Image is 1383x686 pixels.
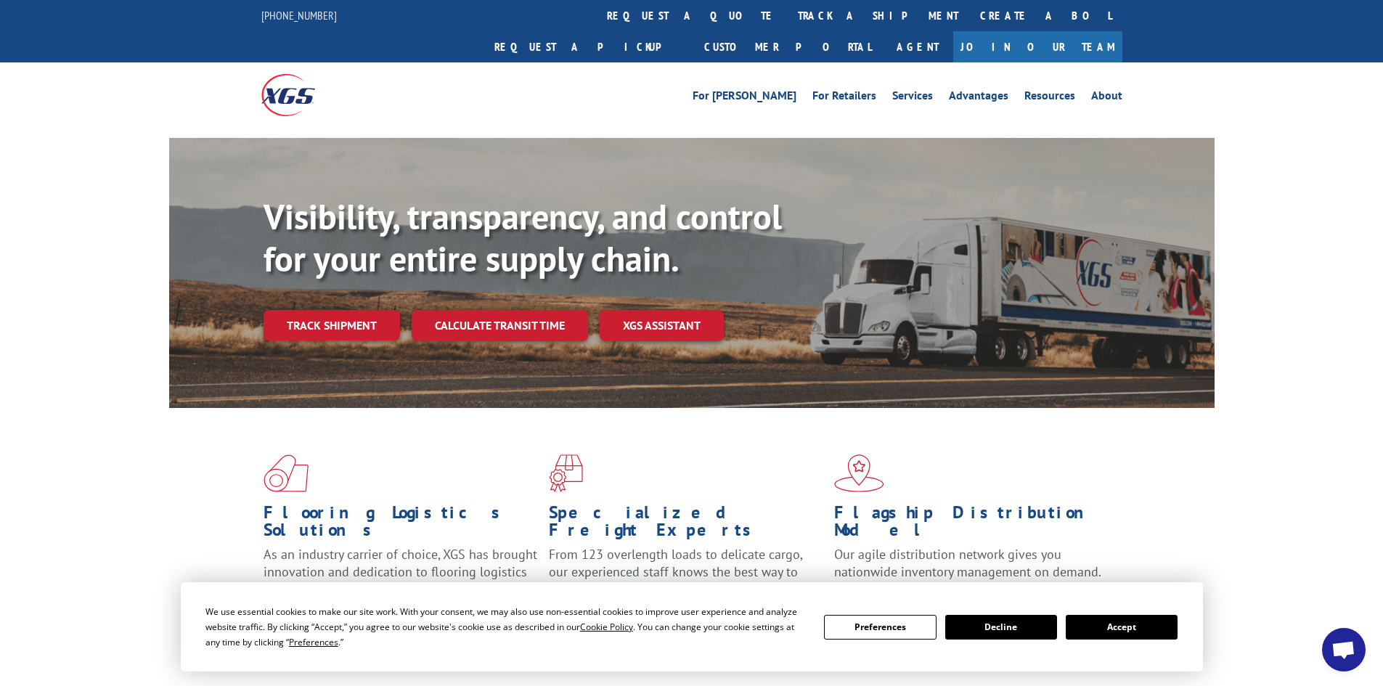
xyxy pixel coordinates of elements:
[484,31,693,62] a: Request a pickup
[1091,90,1122,106] a: About
[834,454,884,492] img: xgs-icon-flagship-distribution-model-red
[264,454,309,492] img: xgs-icon-total-supply-chain-intelligence-red
[882,31,953,62] a: Agent
[549,504,823,546] h1: Specialized Freight Experts
[945,615,1057,640] button: Decline
[834,546,1101,580] span: Our agile distribution network gives you nationwide inventory management on demand.
[949,90,1008,106] a: Advantages
[824,615,936,640] button: Preferences
[261,8,337,23] a: [PHONE_NUMBER]
[693,31,882,62] a: Customer Portal
[834,504,1109,546] h1: Flagship Distribution Model
[549,546,823,611] p: From 123 overlength loads to delicate cargo, our experienced staff knows the best way to move you...
[264,194,782,281] b: Visibility, transparency, and control for your entire supply chain.
[205,604,807,650] div: We use essential cookies to make our site work. With your consent, we may also use non-essential ...
[1322,628,1366,671] a: Open chat
[812,90,876,106] a: For Retailers
[953,31,1122,62] a: Join Our Team
[264,310,400,340] a: Track shipment
[264,546,537,597] span: As an industry carrier of choice, XGS has brought innovation and dedication to flooring logistics...
[580,621,633,633] span: Cookie Policy
[412,310,588,341] a: Calculate transit time
[289,636,338,648] span: Preferences
[600,310,724,341] a: XGS ASSISTANT
[892,90,933,106] a: Services
[1066,615,1178,640] button: Accept
[549,454,583,492] img: xgs-icon-focused-on-flooring-red
[1024,90,1075,106] a: Resources
[181,582,1203,671] div: Cookie Consent Prompt
[693,90,796,106] a: For [PERSON_NAME]
[264,504,538,546] h1: Flooring Logistics Solutions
